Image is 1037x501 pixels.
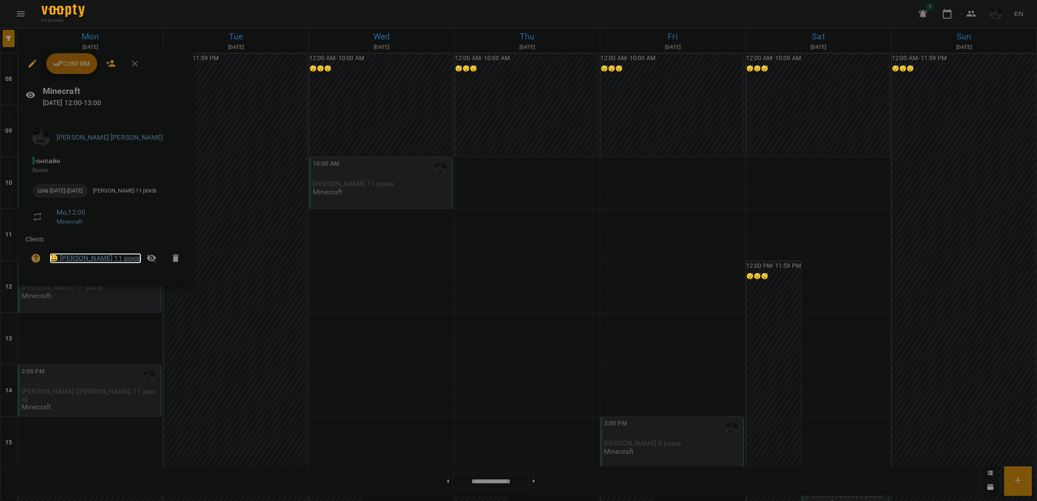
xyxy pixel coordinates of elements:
span: Confirm [53,58,90,69]
button: Confirm [46,53,97,74]
img: c21352688f5787f21f3ea42016bcdd1d.jpg [32,129,50,146]
a: Mo , 12:00 [57,208,86,216]
span: ціна [DATE]-[DATE] [32,187,88,195]
a: [PERSON_NAME] [PERSON_NAME] [57,133,163,141]
a: 😀 [PERSON_NAME] 11 років [50,253,141,263]
span: [PERSON_NAME] 11 років [88,187,162,195]
ul: Clients [25,235,186,276]
a: Minecraft [57,218,83,225]
p: Room [32,166,179,175]
div: [PERSON_NAME] 11 років [88,184,162,198]
span: - онлайн [32,157,62,165]
button: Unpaid. Bill the attendance? [25,248,46,269]
h6: Minecraft [43,84,186,98]
p: [DATE] 12:00 - 13:00 [43,98,186,108]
